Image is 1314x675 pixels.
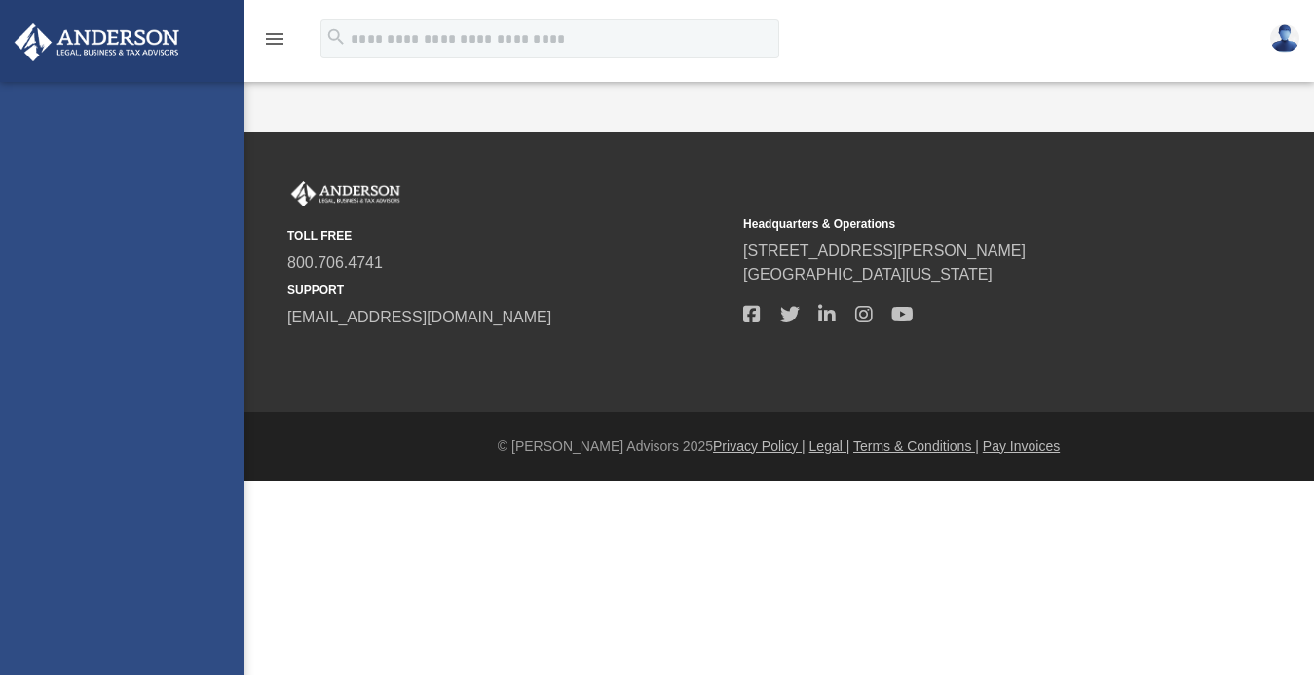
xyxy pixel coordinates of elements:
a: Legal | [809,438,850,454]
a: menu [263,37,286,51]
a: Terms & Conditions | [853,438,979,454]
small: SUPPORT [287,281,730,299]
i: search [325,26,347,48]
a: 800.706.4741 [287,254,383,271]
a: [STREET_ADDRESS][PERSON_NAME] [743,243,1026,259]
small: Headquarters & Operations [743,215,1185,233]
a: [GEOGRAPHIC_DATA][US_STATE] [743,266,993,282]
a: [EMAIL_ADDRESS][DOMAIN_NAME] [287,309,551,325]
img: Anderson Advisors Platinum Portal [9,23,185,61]
img: Anderson Advisors Platinum Portal [287,181,404,206]
small: TOLL FREE [287,227,730,244]
i: menu [263,27,286,51]
div: © [PERSON_NAME] Advisors 2025 [244,436,1314,457]
a: Privacy Policy | [713,438,806,454]
img: User Pic [1270,24,1299,53]
a: Pay Invoices [983,438,1060,454]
